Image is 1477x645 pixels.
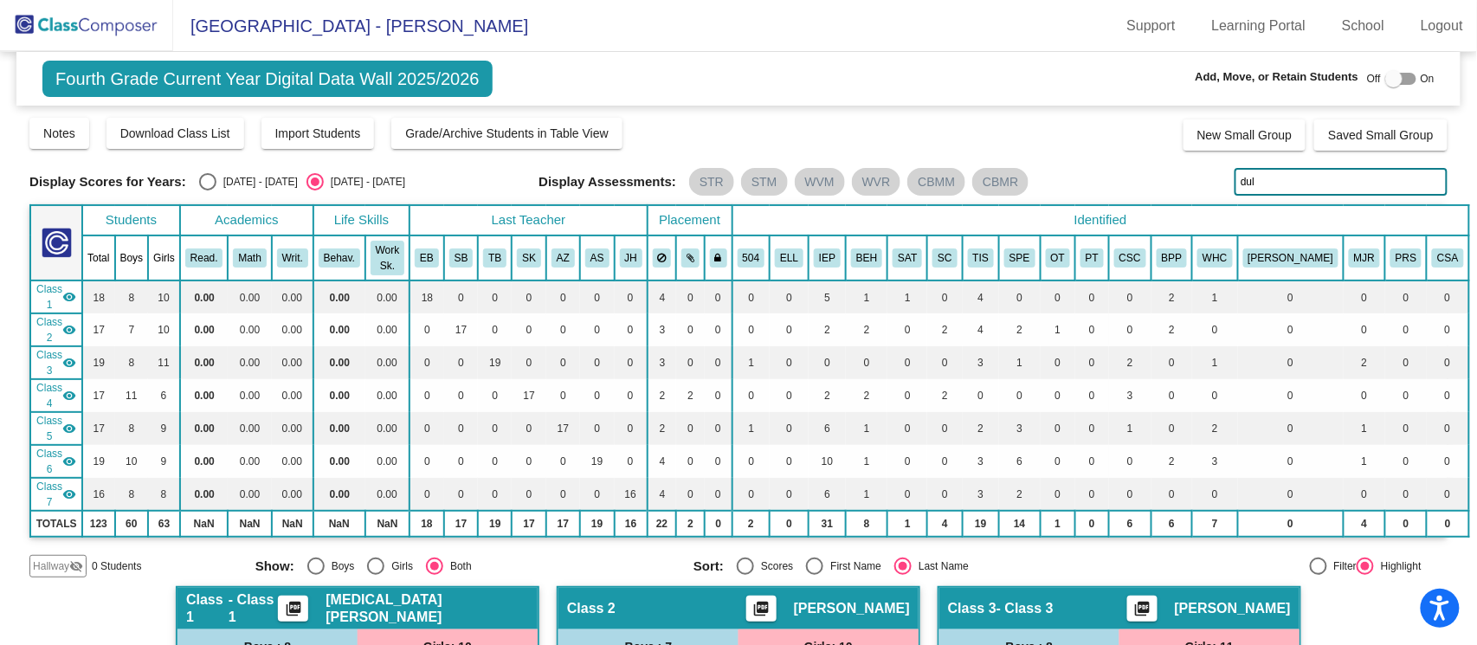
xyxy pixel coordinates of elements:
th: Counseling at Health Center [1192,235,1237,281]
th: Physical Therapy [1075,235,1109,281]
td: Ashley Six - No Class Name [30,445,82,478]
td: 8 [115,281,149,313]
td: 0.00 [272,379,313,412]
td: 18 [82,281,114,313]
td: 0 [512,281,546,313]
td: 0 [732,379,771,412]
th: Keep with students [676,235,705,281]
td: 0 [580,412,615,445]
button: SPE [1004,248,1035,268]
span: Off [1367,71,1381,87]
td: 0.00 [313,281,365,313]
td: 0.00 [313,379,365,412]
span: Class 4 [36,380,62,411]
td: 1 [1192,281,1237,313]
th: Identified [732,205,1469,235]
td: 0 [1151,412,1193,445]
th: Occupational Therapy [1041,235,1075,281]
th: Errin Basil [410,235,444,281]
td: 17 [82,412,114,445]
td: 10 [148,281,180,313]
td: 3 [963,346,999,379]
td: 0.00 [365,281,410,313]
td: 10 [148,313,180,346]
th: Students [82,205,180,235]
td: Teresa Bendel - Class 3 [30,346,82,379]
td: 0 [1075,346,1109,379]
td: 3 [648,313,677,346]
td: 0 [1385,412,1427,445]
a: Support [1113,12,1190,40]
td: 19 [82,445,114,478]
th: Girls [148,235,180,281]
span: Class 3 [36,347,62,378]
td: 0 [963,379,999,412]
td: 0 [546,281,580,313]
th: Jasmyne Hildreth [615,235,648,281]
td: 0 [1385,281,1427,313]
td: 0.00 [228,445,271,478]
td: 0 [615,346,648,379]
td: 0 [580,346,615,379]
td: 0.00 [272,313,313,346]
span: Download Class List [120,126,230,140]
td: 2 [676,379,705,412]
td: 0 [546,313,580,346]
td: 0 [1109,313,1151,346]
mat-icon: visibility [62,356,76,370]
td: 0 [444,281,479,313]
td: 11 [148,346,180,379]
button: [PERSON_NAME] [1243,248,1338,268]
td: 0 [676,281,705,313]
div: [DATE] - [DATE] [324,174,405,190]
button: PRS [1390,248,1422,268]
td: 0 [999,379,1041,412]
td: 0.00 [180,412,229,445]
td: 1 [846,412,887,445]
th: Self-contained classroom [927,235,962,281]
td: 0 [546,346,580,379]
th: Ashley Zawojski [546,235,580,281]
td: 0.00 [313,412,365,445]
td: 0 [615,412,648,445]
th: Sheila Kendrick [512,235,546,281]
td: 0 [478,379,512,412]
button: 504 [738,248,765,268]
td: 0 [927,412,962,445]
td: 0 [1041,379,1075,412]
th: Behavior [846,235,887,281]
td: 2 [846,313,887,346]
td: 0 [1109,281,1151,313]
td: 0 [705,379,732,412]
button: MJR [1349,248,1380,268]
button: Writ. [277,248,308,268]
button: Download Class List [106,118,244,149]
a: Learning Portal [1198,12,1320,40]
td: 0 [1075,281,1109,313]
button: New Small Group [1184,119,1306,151]
td: 0 [478,412,512,445]
button: JH [620,248,642,268]
td: 0 [580,281,615,313]
td: 17 [512,379,546,412]
td: 0.00 [272,281,313,313]
td: 0 [1238,379,1344,412]
td: 0 [1427,313,1468,346]
button: TB [483,248,506,268]
td: 0 [1385,313,1427,346]
td: 0 [478,313,512,346]
th: Individualized Education Plan [809,235,846,281]
td: 0 [546,379,580,412]
td: 3 [1109,379,1151,412]
td: 6 [148,379,180,412]
td: Errin Basil - Class 1 [30,281,82,313]
th: Counseling with Sarah [1427,235,1468,281]
td: 0.00 [180,281,229,313]
a: Logout [1407,12,1477,40]
th: Keep with teacher [705,235,732,281]
button: AS [585,248,610,268]
td: 0.00 [228,412,271,445]
td: 0 [732,313,771,346]
button: BPP [1157,248,1188,268]
th: Backpack Program [1151,235,1193,281]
